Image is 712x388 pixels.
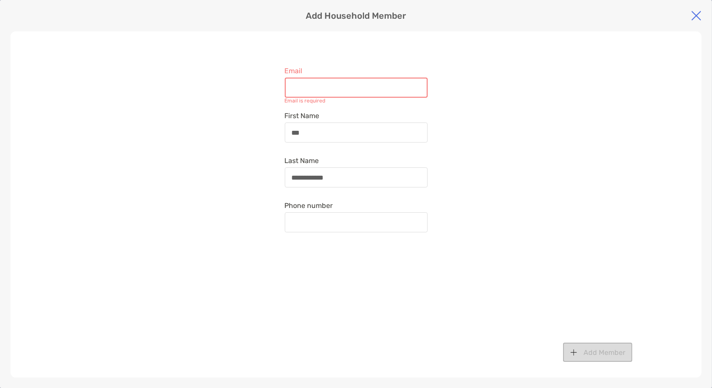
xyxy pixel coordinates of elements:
p: Add Household Member [306,10,406,21]
span: Email [285,67,428,75]
input: Phone number [285,219,427,226]
span: Phone number [285,201,428,210]
img: close [691,10,702,21]
div: Email is required [285,98,428,104]
input: First Name [285,129,427,136]
input: Email [286,84,427,92]
span: First Name [285,112,428,120]
span: Last Name [285,157,428,165]
input: Last Name [285,174,427,181]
